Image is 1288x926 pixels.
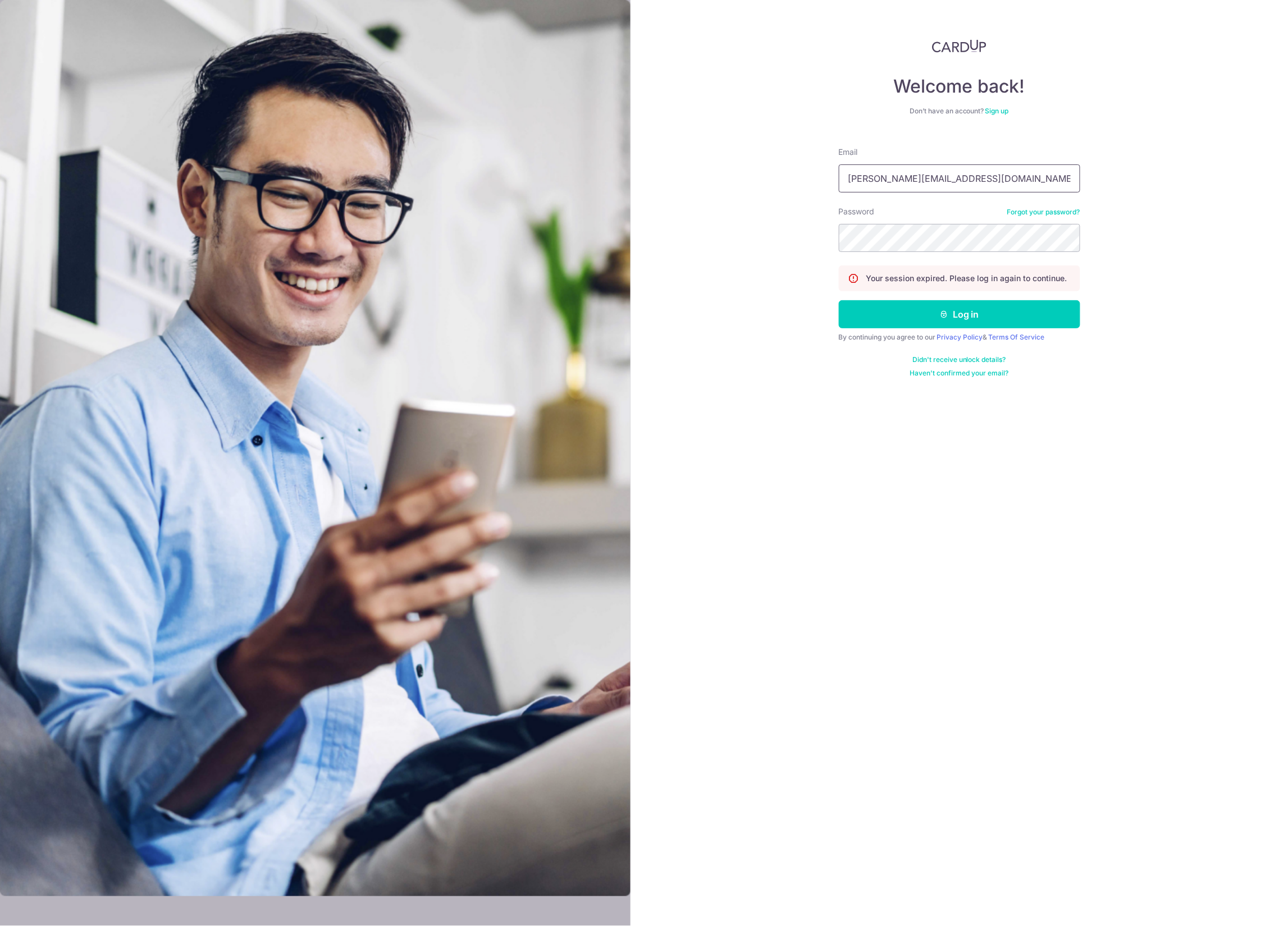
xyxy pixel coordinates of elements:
[839,107,1080,116] div: Don’t have an account?
[932,39,987,53] img: CardUp Logo
[839,146,858,158] label: Email
[937,333,983,341] a: Privacy Policy
[839,164,1080,192] input: Enter your Email
[989,333,1045,341] a: Terms Of Service
[1007,208,1080,217] a: Forgot your password?
[866,273,1067,284] p: Your session expired. Please log in again to continue.
[912,355,1006,364] a: Didn't receive unlock details?
[910,369,1009,378] a: Haven't confirmed your email?
[985,107,1009,115] a: Sign up
[839,300,1080,328] button: Log in
[839,75,1080,98] h4: Welcome back!
[839,206,875,217] label: Password
[839,333,1080,342] div: By continuing you agree to our &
